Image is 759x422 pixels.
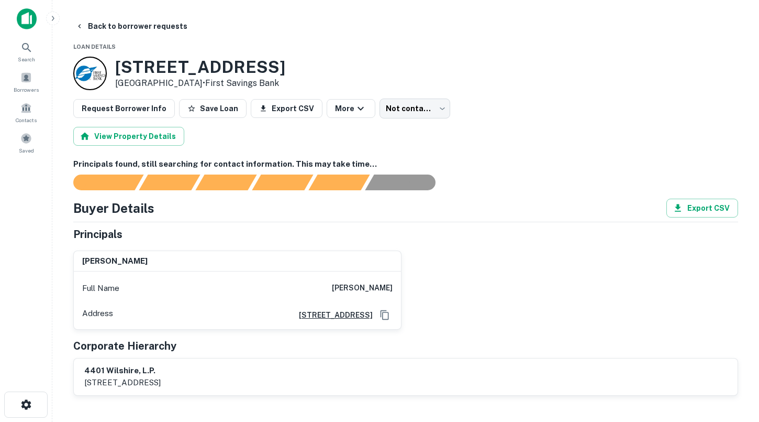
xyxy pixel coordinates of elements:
[71,17,192,36] button: Back to borrower requests
[365,175,448,190] div: AI fulfillment process complete.
[252,175,313,190] div: Principals found, AI now looking for contact information...
[84,365,161,377] h6: 4401 wilshire, l.p.
[82,282,119,295] p: Full Name
[139,175,200,190] div: Your request is received and processing...
[73,127,184,146] button: View Property Details
[666,199,738,218] button: Export CSV
[115,57,285,77] h3: [STREET_ADDRESS]
[73,226,122,242] h5: Principals
[18,55,35,63] span: Search
[3,128,49,157] a: Saved
[3,98,49,126] a: Contacts
[3,68,49,96] a: Borrowers
[82,307,113,323] p: Address
[16,116,37,124] span: Contacts
[82,255,148,267] h6: [PERSON_NAME]
[84,376,161,389] p: [STREET_ADDRESS]
[115,77,285,90] p: [GEOGRAPHIC_DATA] •
[707,338,759,388] iframe: Chat Widget
[332,282,393,295] h6: [PERSON_NAME]
[3,37,49,66] a: Search
[205,78,279,88] a: First Savings Bank
[61,175,139,190] div: Sending borrower request to AI...
[19,146,34,155] span: Saved
[73,99,175,118] button: Request Borrower Info
[308,175,370,190] div: Principals found, still searching for contact information. This may take time...
[327,99,375,118] button: More
[73,44,116,50] span: Loan Details
[377,307,393,323] button: Copy Address
[14,85,39,94] span: Borrowers
[179,99,247,118] button: Save Loan
[73,199,154,218] h4: Buyer Details
[291,309,373,321] a: [STREET_ADDRESS]
[379,99,450,118] div: Not contacted
[195,175,256,190] div: Documents found, AI parsing details...
[73,158,738,170] h6: Principals found, still searching for contact information. This may take time...
[17,8,37,29] img: capitalize-icon.png
[251,99,322,118] button: Export CSV
[73,338,176,354] h5: Corporate Hierarchy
